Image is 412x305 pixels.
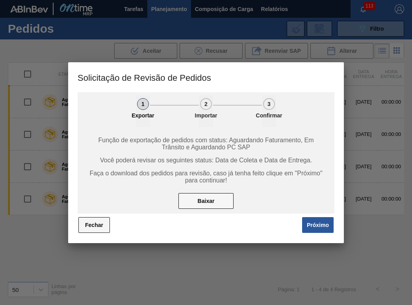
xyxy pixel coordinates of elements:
p: Exportar [123,112,163,119]
button: 3Confirmar [262,95,276,127]
div: 2 [200,98,212,110]
button: Fechar [78,217,110,233]
p: Importar [186,112,226,119]
p: Confirmar [249,112,289,119]
h3: Solicitação de Revisão de Pedidos [68,62,344,92]
div: 1 [137,98,149,110]
button: Baixar [178,193,234,209]
button: 2Importar [199,95,213,127]
button: 1Exportar [136,95,150,127]
button: Próximo [302,217,334,233]
span: Função de exportação de pedidos com status: Aguardando Faturamento, Em Trânsito e Aguardando PC SAP [87,137,325,151]
span: Faça o download dos pedidos para revisão, caso já tenha feito clique em "Próximo" para continuar! [87,170,325,184]
span: Você poderá revisar os seguintes status: Data de Coleta e Data de Entrega. [87,157,325,164]
div: 3 [263,98,275,110]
